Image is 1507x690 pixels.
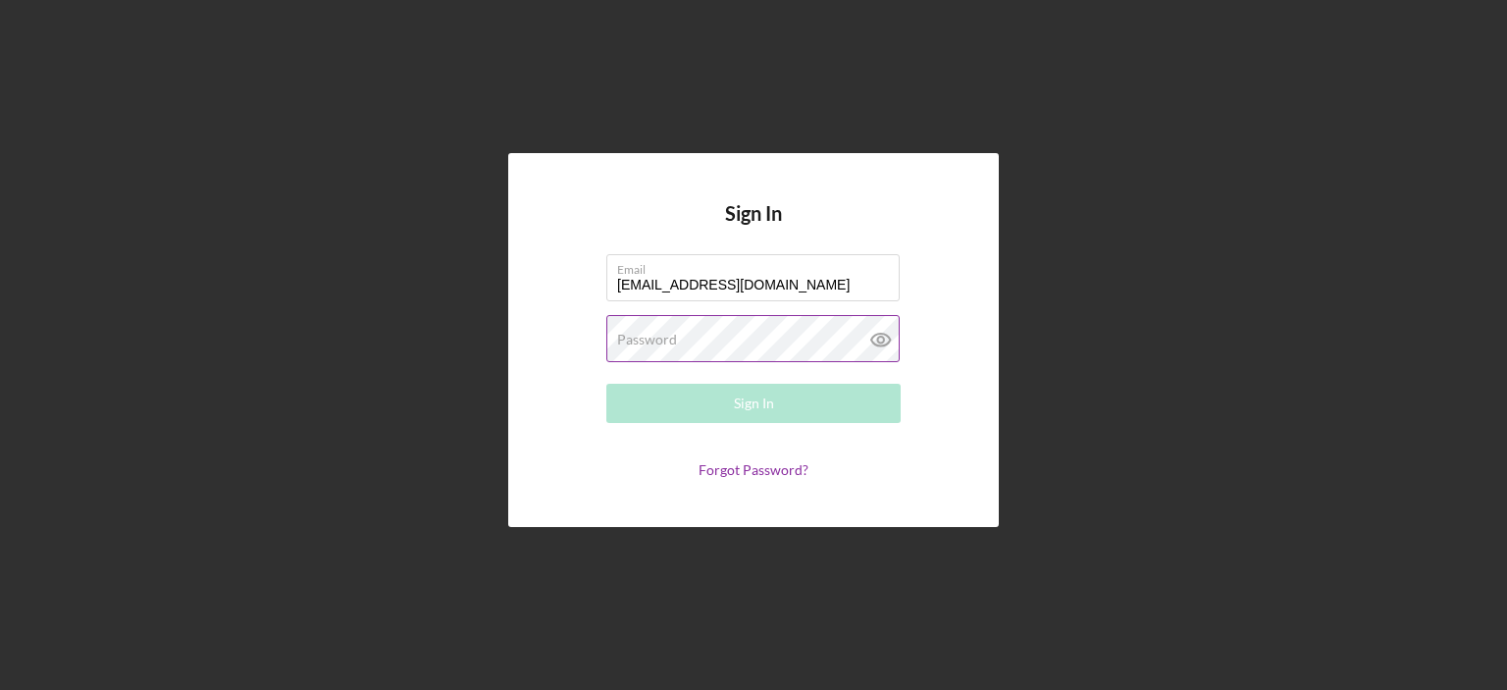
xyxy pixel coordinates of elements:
button: Sign In [606,384,901,423]
h4: Sign In [725,202,782,254]
label: Email [617,255,900,277]
a: Forgot Password? [699,461,808,478]
label: Password [617,332,677,347]
div: Sign In [734,384,774,423]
